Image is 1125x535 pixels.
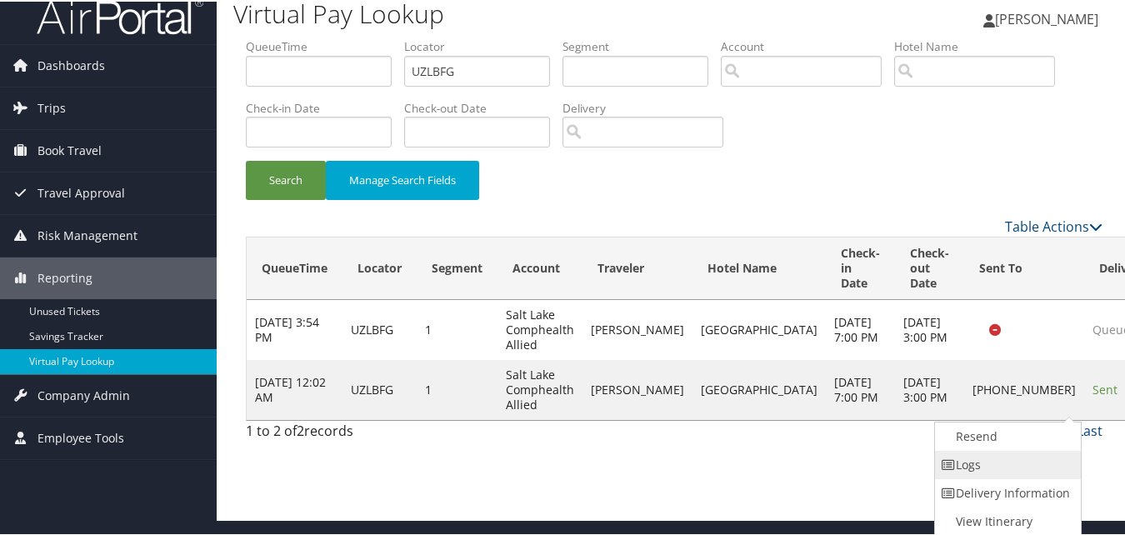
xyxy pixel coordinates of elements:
label: Account [721,37,894,53]
td: [PERSON_NAME] [582,358,692,418]
div: 1 to 2 of records [246,419,442,447]
td: UZLBFG [342,298,417,358]
td: [DATE] 7:00 PM [826,298,895,358]
span: Dashboards [37,43,105,85]
a: Resend [935,421,1077,449]
a: Last [1077,420,1102,438]
label: QueueTime [246,37,404,53]
td: 1 [417,358,497,418]
a: Table Actions [1005,216,1102,234]
td: [PERSON_NAME] [582,298,692,358]
td: Salt Lake Comphealth Allied [497,298,582,358]
th: Traveler: activate to sort column ascending [582,236,692,298]
label: Check-in Date [246,98,404,115]
th: QueueTime: activate to sort column ascending [247,236,342,298]
td: 1 [417,298,497,358]
span: Trips [37,86,66,127]
span: [PERSON_NAME] [995,8,1098,27]
span: Risk Management [37,213,137,255]
th: Segment: activate to sort column ascending [417,236,497,298]
a: Logs [935,449,1077,477]
td: UZLBFG [342,358,417,418]
label: Hotel Name [894,37,1067,53]
td: [DATE] 3:00 PM [895,298,964,358]
td: [PHONE_NUMBER] [964,358,1084,418]
th: Sent To: activate to sort column ascending [964,236,1084,298]
td: [DATE] 12:02 AM [247,358,342,418]
button: Manage Search Fields [326,159,479,198]
button: Search [246,159,326,198]
span: Company Admin [37,373,130,415]
td: [GEOGRAPHIC_DATA] [692,358,826,418]
a: View Itinerary [935,506,1077,534]
label: Segment [562,37,721,53]
td: [DATE] 3:00 PM [895,358,964,418]
th: Check-out Date: activate to sort column descending [895,236,964,298]
a: Delivery Information [935,477,1077,506]
th: Hotel Name: activate to sort column ascending [692,236,826,298]
span: Employee Tools [37,416,124,457]
span: Book Travel [37,128,102,170]
td: [DATE] 7:00 PM [826,358,895,418]
td: [GEOGRAPHIC_DATA] [692,298,826,358]
td: Salt Lake Comphealth Allied [497,358,582,418]
th: Account: activate to sort column ascending [497,236,582,298]
label: Locator [404,37,562,53]
span: Sent [1092,380,1117,396]
span: 2 [297,420,304,438]
span: Reporting [37,256,92,297]
label: Delivery [562,98,736,115]
td: [DATE] 3:54 PM [247,298,342,358]
th: Locator: activate to sort column ascending [342,236,417,298]
span: Travel Approval [37,171,125,212]
label: Check-out Date [404,98,562,115]
th: Check-in Date: activate to sort column ascending [826,236,895,298]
